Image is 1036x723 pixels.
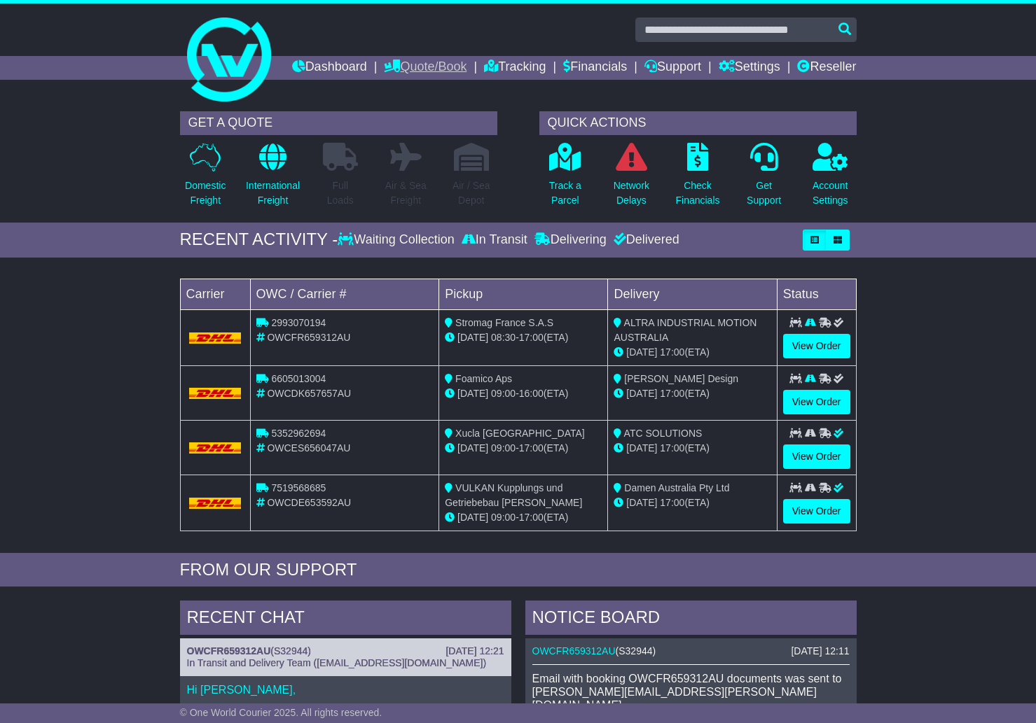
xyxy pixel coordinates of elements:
span: OWCES656047AU [267,442,350,454]
p: Air & Sea Freight [385,178,427,208]
div: - (ETA) [445,386,602,401]
div: (ETA) [614,345,771,360]
a: DomesticFreight [184,142,226,216]
p: Domestic Freight [185,178,226,208]
a: Reseller [797,56,856,80]
span: 09:00 [491,512,516,523]
a: Quote/Book [384,56,467,80]
a: View Order [783,499,850,524]
a: Settings [719,56,780,80]
div: RECENT ACTIVITY - [180,230,338,250]
span: [DATE] [457,332,488,343]
span: [DATE] [457,512,488,523]
div: ( ) [187,645,504,657]
p: Email with booking OWCFR659312AU documents was sent to [PERSON_NAME][EMAIL_ADDRESS][PERSON_NAME][... [532,672,850,713]
span: ALTRA INDUSTRIAL MOTION AUSTRALIA [614,317,757,343]
div: - (ETA) [445,510,602,525]
a: AccountSettings [812,142,849,216]
a: NetworkDelays [613,142,650,216]
div: - (ETA) [445,441,602,456]
div: (ETA) [614,386,771,401]
span: © One World Courier 2025. All rights reserved. [180,707,382,718]
img: DHL.png [189,442,242,454]
span: [DATE] [626,497,657,508]
span: OWCFR659312AU [267,332,350,343]
span: Xucla [GEOGRAPHIC_DATA] [455,428,585,439]
p: Account Settings [813,178,848,208]
span: 09:00 [491,442,516,454]
td: Carrier [180,279,250,309]
span: 17:00 [660,442,684,454]
div: [DATE] 12:21 [446,645,504,657]
span: In Transit and Delivery Team ([EMAIL_ADDRESS][DOMAIN_NAME]) [187,657,487,668]
div: FROM OUR SUPPORT [180,560,857,580]
a: Track aParcel [548,142,582,216]
img: DHL.png [189,498,242,509]
span: 17:00 [519,332,544,343]
span: S32944 [619,645,652,657]
span: 16:00 [519,388,544,399]
span: 17:00 [660,497,684,508]
a: GetSupport [746,142,782,216]
div: RECENT CHAT [180,601,511,638]
div: GET A QUOTE [180,111,497,135]
div: (ETA) [614,496,771,510]
a: Financials [563,56,627,80]
span: Stromag France S.A.S [455,317,553,328]
div: ( ) [532,645,850,657]
span: 5352962694 [271,428,326,439]
a: Dashboard [292,56,367,80]
a: OWCFR659312AU [532,645,616,657]
td: Status [777,279,856,309]
a: View Order [783,444,850,469]
span: [DATE] [457,388,488,399]
p: Air / Sea Depot [453,178,490,208]
span: Foamico Aps [455,373,512,384]
div: (ETA) [614,441,771,456]
a: Tracking [484,56,546,80]
a: OWCFR659312AU [187,645,271,657]
p: Network Delays [614,178,649,208]
p: Get Support [747,178,781,208]
div: - (ETA) [445,330,602,345]
div: In Transit [458,232,531,248]
div: NOTICE BOARD [525,601,857,638]
span: 7519568685 [271,482,326,493]
a: Support [644,56,701,80]
a: View Order [783,390,850,414]
a: InternationalFreight [245,142,301,216]
span: OWCDK657657AU [267,388,351,399]
span: 6605013004 [271,373,326,384]
span: Damen Australia Pty Ltd [624,482,729,493]
span: 17:00 [660,388,684,399]
span: S32944 [274,645,308,657]
div: Waiting Collection [338,232,457,248]
img: DHL.png [189,388,242,399]
span: ATC SOLUTIONS [624,428,703,439]
span: OWCDE653592AU [267,497,351,508]
div: Delivering [531,232,610,248]
td: Pickup [439,279,608,309]
span: 2993070194 [271,317,326,328]
span: 08:30 [491,332,516,343]
div: Delivered [610,232,679,248]
span: 17:00 [660,346,684,358]
td: Delivery [608,279,777,309]
span: [DATE] [626,346,657,358]
p: Check Financials [675,178,719,208]
p: International Freight [246,178,300,208]
span: VULKAN Kupplungs und Getriebebau [PERSON_NAME] [445,482,582,508]
span: 17:00 [519,442,544,454]
div: QUICK ACTIONS [539,111,857,135]
img: DHL.png [189,332,242,344]
span: [DATE] [626,442,657,454]
span: [DATE] [457,442,488,454]
span: 17:00 [519,512,544,523]
p: Hi [PERSON_NAME], [187,683,504,696]
td: OWC / Carrier # [250,279,439,309]
span: [PERSON_NAME] Design [624,373,738,384]
div: [DATE] 12:11 [791,645,849,657]
span: 09:00 [491,388,516,399]
p: Track a Parcel [549,178,581,208]
a: View Order [783,334,850,358]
